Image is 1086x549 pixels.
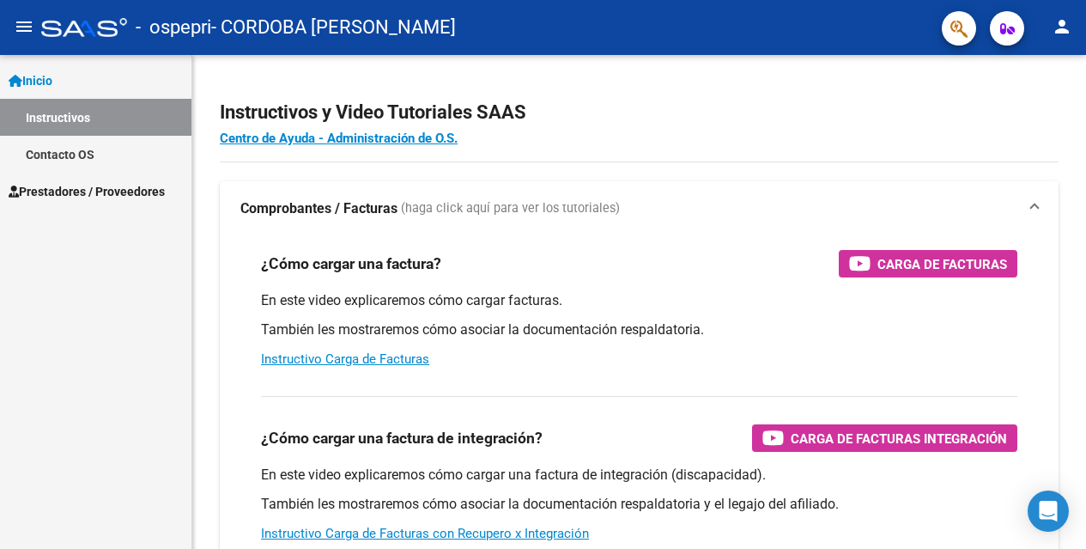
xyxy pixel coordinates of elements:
[791,428,1007,449] span: Carga de Facturas Integración
[877,253,1007,275] span: Carga de Facturas
[9,182,165,201] span: Prestadores / Proveedores
[220,131,458,146] a: Centro de Ayuda - Administración de O.S.
[220,96,1059,129] h2: Instructivos y Video Tutoriales SAAS
[261,526,589,541] a: Instructivo Carga de Facturas con Recupero x Integración
[261,252,441,276] h3: ¿Cómo cargar una factura?
[9,71,52,90] span: Inicio
[261,426,543,450] h3: ¿Cómo cargar una factura de integración?
[839,250,1017,278] button: Carga de Facturas
[401,199,620,218] span: (haga click aquí para ver los tutoriales)
[261,291,1017,310] p: En este video explicaremos cómo cargar facturas.
[1028,491,1069,532] div: Open Intercom Messenger
[136,9,211,46] span: - ospepri
[14,16,34,37] mat-icon: menu
[261,351,429,367] a: Instructivo Carga de Facturas
[261,320,1017,339] p: También les mostraremos cómo asociar la documentación respaldatoria.
[1052,16,1072,37] mat-icon: person
[752,424,1017,452] button: Carga de Facturas Integración
[220,181,1059,236] mat-expansion-panel-header: Comprobantes / Facturas (haga click aquí para ver los tutoriales)
[211,9,456,46] span: - CORDOBA [PERSON_NAME]
[261,495,1017,514] p: También les mostraremos cómo asociar la documentación respaldatoria y el legajo del afiliado.
[261,466,1017,485] p: En este video explicaremos cómo cargar una factura de integración (discapacidad).
[240,199,397,218] strong: Comprobantes / Facturas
